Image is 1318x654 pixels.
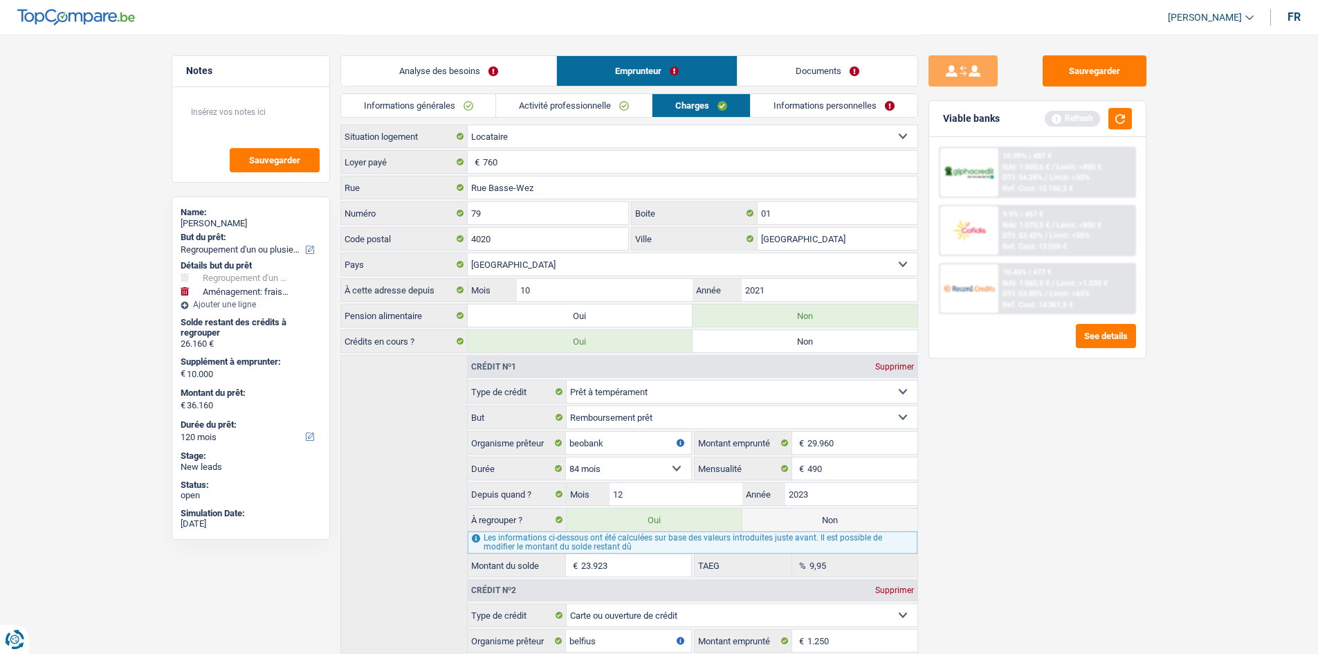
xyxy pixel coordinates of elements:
span: € [181,368,185,379]
span: / [1052,279,1054,288]
label: Situation logement [341,125,468,147]
label: Code postal [341,228,468,250]
div: Supprimer [872,363,917,371]
div: Refresh [1045,111,1100,126]
label: Numéro [341,202,468,224]
span: / [1045,289,1047,298]
label: Organisme prêteur [468,630,566,652]
label: Oui [567,509,742,531]
label: Rue [341,176,468,199]
div: [DATE] [181,518,321,529]
div: Crédit nº1 [468,363,520,371]
label: Organisme prêteur [468,432,566,454]
span: € [792,432,807,454]
input: AAAA [742,279,917,301]
input: MM [517,279,692,301]
label: Montant emprunté [695,630,793,652]
img: AlphaCredit [944,165,995,181]
input: MM [610,483,742,505]
label: Montant emprunté [695,432,793,454]
label: But [468,406,567,428]
div: Les informations ci-dessous ont été calculées sur base des valeurs introduites juste avant. Il es... [468,532,917,554]
span: Sauvegarder [249,156,300,165]
label: Non [693,330,917,352]
span: DTI: 54.28% [1003,173,1043,182]
span: / [1045,231,1047,240]
label: Depuis quand ? [468,483,567,505]
span: Limit: >1.033 € [1056,279,1108,288]
label: Montant du solde [468,554,566,576]
input: AAAA [785,483,917,505]
div: Name: [181,207,321,218]
label: Année [742,483,785,505]
span: Limit: <65% [1050,289,1090,298]
span: / [1052,221,1054,230]
label: Ville [632,228,758,250]
label: À regrouper ? [468,509,567,531]
div: Détails but du prêt [181,260,321,271]
a: Informations personnelles [751,94,917,117]
label: Supplément à emprunter: [181,356,318,367]
label: Type de crédit [468,381,567,403]
a: [PERSON_NAME] [1157,6,1254,29]
span: € [468,151,483,173]
button: Sauvegarder [1043,55,1146,87]
div: Status: [181,480,321,491]
div: 9.9% | 467 € [1003,210,1043,219]
a: Activité professionnelle [496,94,652,117]
div: Stage: [181,451,321,462]
div: Viable banks [943,113,1000,125]
img: TopCompare Logo [17,9,135,26]
div: Crédit nº2 [468,586,520,594]
span: Limit: >850 € [1056,163,1101,172]
span: Limit: <50% [1050,231,1090,240]
div: New leads [181,462,321,473]
button: See details [1076,324,1136,348]
span: € [792,457,807,480]
label: Non [693,305,917,327]
span: % [792,554,809,576]
div: [PERSON_NAME] [181,218,321,229]
label: Loyer payé [341,151,468,173]
label: Oui [468,305,693,327]
label: Oui [468,330,693,352]
button: Sauvegarder [230,148,320,172]
label: Durée [468,457,566,480]
span: DTI: 53.85% [1003,289,1043,298]
div: Ref. Cost: 14 361,8 € [1003,300,1073,309]
span: Limit: <50% [1050,173,1090,182]
h5: Notes [186,65,315,77]
label: Type de crédit [468,604,567,626]
label: Non [742,509,917,531]
div: 10.45% | 477 € [1003,268,1052,277]
label: Mois [468,279,517,301]
label: Pension alimentaire [341,305,468,327]
div: Ref. Cost: 15 156,2 € [1003,184,1073,193]
div: Supprimer [872,586,917,594]
span: [PERSON_NAME] [1168,12,1242,24]
span: / [1045,173,1047,182]
span: NAI: 1 060,5 € [1003,279,1050,288]
div: 26.160 € [181,338,321,349]
label: Durée du prêt: [181,419,318,430]
span: € [566,554,581,576]
span: € [792,630,807,652]
span: Limit: >800 € [1056,221,1101,230]
div: Ref. Cost: 13 559 € [1003,242,1067,251]
label: Pays [341,253,468,275]
label: TAEG [695,554,793,576]
label: Boite [632,202,758,224]
label: À cette adresse depuis [341,279,468,301]
div: Solde restant des crédits à regrouper [181,317,321,338]
img: Record Credits [944,275,995,301]
div: Simulation Date: [181,508,321,519]
a: Analyse des besoins [341,56,556,86]
div: fr [1288,10,1301,24]
label: But du prêt: [181,232,318,243]
span: € [181,400,185,411]
a: Emprunteur [557,56,737,86]
img: Cofidis [944,217,995,243]
span: NAI: 1 070,5 € [1003,221,1050,230]
label: Crédits en cours ? [341,330,468,352]
span: / [1052,163,1054,172]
